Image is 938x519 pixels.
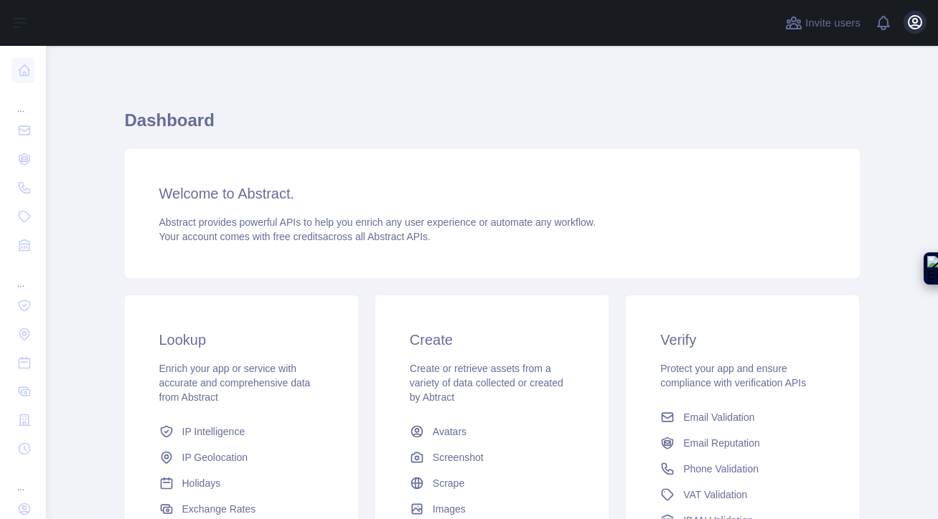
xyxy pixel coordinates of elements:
[182,476,221,490] span: Holidays
[182,502,256,516] span: Exchange Rates
[655,404,830,430] a: Email Validation
[182,450,248,465] span: IP Geolocation
[11,261,34,290] div: ...
[11,465,34,493] div: ...
[159,184,825,204] h3: Welcome to Abstract.
[655,430,830,456] a: Email Reputation
[660,363,806,389] span: Protect your app and ensure compliance with verification APIs
[655,482,830,508] a: VAT Validation
[404,444,580,470] a: Screenshot
[805,15,860,32] span: Invite users
[782,11,863,34] button: Invite users
[404,419,580,444] a: Avatars
[683,462,759,476] span: Phone Validation
[433,476,464,490] span: Scrape
[11,86,34,115] div: ...
[683,436,760,450] span: Email Reputation
[660,330,825,350] h3: Verify
[655,456,830,482] a: Phone Validation
[159,330,324,350] h3: Lookup
[433,424,466,439] span: Avatars
[154,419,329,444] a: IP Intelligence
[433,502,466,516] span: Images
[410,363,563,403] span: Create or retrieve assets from a variety of data collected or created by Abtract
[125,109,860,143] h1: Dashboard
[159,231,431,242] span: Your account comes with across all Abstract APIs.
[410,330,574,350] h3: Create
[683,487,747,502] span: VAT Validation
[273,231,323,242] span: free credits
[683,410,754,424] span: Email Validation
[159,363,311,403] span: Enrich your app or service with accurate and comprehensive data from Abstract
[182,424,245,439] span: IP Intelligence
[154,470,329,496] a: Holidays
[154,444,329,470] a: IP Geolocation
[159,216,596,228] span: Abstract provides powerful APIs to help you enrich any user experience or automate any workflow.
[404,470,580,496] a: Scrape
[433,450,484,465] span: Screenshot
